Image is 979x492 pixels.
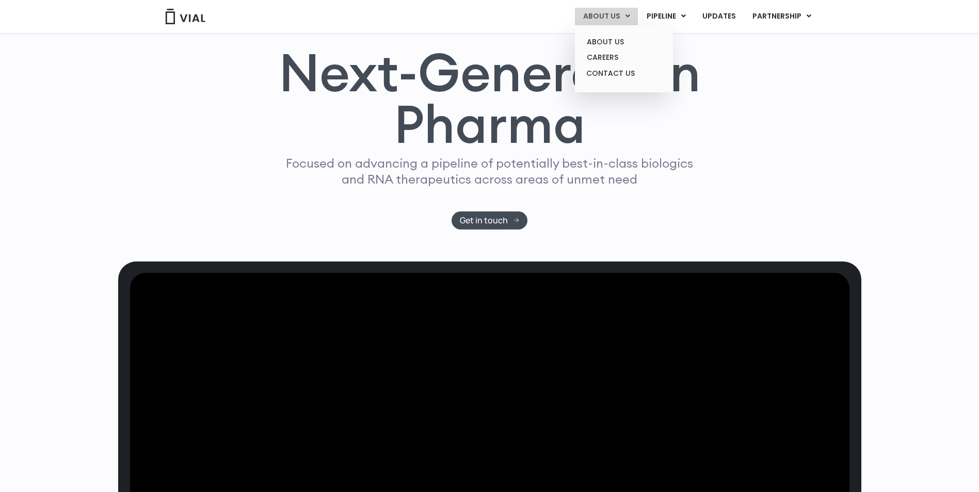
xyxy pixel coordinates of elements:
[579,65,669,82] a: CONTACT US
[694,8,744,25] a: UPDATES
[744,8,820,25] a: PARTNERSHIPMenu Toggle
[452,211,527,229] a: Get in touch
[165,9,206,24] img: Vial Logo
[638,8,694,25] a: PIPELINEMenu Toggle
[282,155,698,187] p: Focused on advancing a pipeline of potentially best-in-class biologics and RNA therapeutics acros...
[266,46,713,151] h1: Next-Generation Pharma
[575,8,638,25] a: ABOUT USMenu Toggle
[579,50,669,65] a: CAREERS
[579,34,669,50] a: ABOUT US
[460,217,508,224] span: Get in touch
